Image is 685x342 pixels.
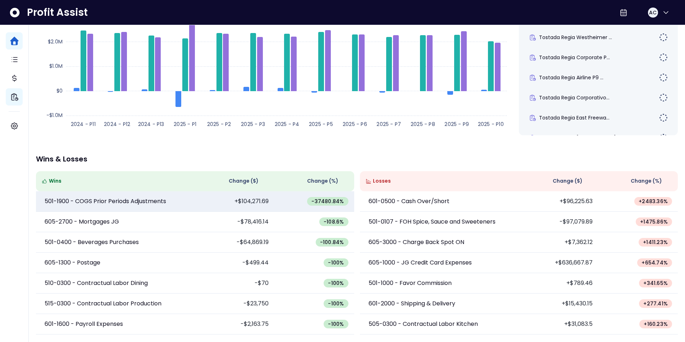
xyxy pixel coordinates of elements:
text: 2024 - P12 [104,121,130,128]
p: 510-0300 - Contractual Labor Dining [45,279,148,287]
span: -37480.84 % [311,198,344,205]
text: 2025 - P5 [309,121,333,128]
span: Tostada Regia [PERSON_NAME] P9 2... [539,134,631,141]
text: $0 [56,87,63,94]
text: 2025 - P9 [444,121,469,128]
img: Not yet Started [659,93,668,102]
span: -100 % [328,320,344,328]
td: -$64,869.19 [195,232,274,253]
span: Losses [373,177,391,185]
td: -$23,750 [195,294,274,314]
span: Tostada Regia East Freewa... [539,114,609,121]
p: 605-1300 - Postage [45,258,100,267]
td: -$78,416.14 [195,212,274,232]
p: 501-1900 - COGS Prior Periods Adjustments [45,197,166,206]
td: +$636,667.87 [519,253,598,273]
text: 2024 - P13 [138,121,164,128]
td: -$2,163.75 [195,314,274,334]
text: 2024 - P11 [71,121,96,128]
td: +$104,271.69 [195,191,274,212]
span: + 160.23 % [644,320,668,328]
p: 501-1000 - Favor Commission [369,279,452,287]
span: + 1475.86 % [640,218,668,225]
span: -100.84 % [320,239,344,246]
p: 601-2000 - Shipping & Delivery [369,299,455,308]
td: -$499.44 [195,253,274,273]
p: 605-3000 - Charge Back Spot ON [369,238,464,247]
span: Change (%) [631,177,662,185]
img: Not yet Started [659,113,668,122]
span: + 654.74 % [641,259,668,266]
span: Tostada Regia Westheimer ... [539,34,612,41]
span: Change ( $ ) [229,177,259,185]
span: Profit Assist [27,6,88,19]
text: 2025 - P8 [411,121,435,128]
p: 605-1000 - JG Credit Card Expenses [369,258,472,267]
span: + 341.65 % [643,280,668,287]
p: Wins & Losses [36,155,678,163]
span: + 1411.23 % [643,239,668,246]
text: $1.0M [49,62,63,70]
span: + 277.41 % [643,300,668,307]
p: 501-0400 - Beverages Purchases [45,238,139,247]
span: -100 % [328,259,344,266]
text: 2025 - P7 [376,121,401,128]
img: Not yet Started [659,53,668,62]
p: 505-0300 - Contractual Labor Kitchen [369,320,478,328]
span: Tostada Regia Airline P9 ... [539,74,603,81]
span: -108.6 % [324,218,344,225]
text: 2025 - P10 [478,121,504,128]
td: -$70 [195,273,274,294]
td: +$15,430.15 [519,294,598,314]
p: 515-0300 - Contractual Labor Production [45,299,161,308]
text: 2025 - P1 [174,121,196,128]
img: Not yet Started [659,33,668,42]
span: -100 % [328,280,344,287]
td: +$789.46 [519,273,598,294]
text: 2025 - P4 [275,121,300,128]
img: Not yet Started [659,73,668,82]
span: -100 % [328,300,344,307]
span: Wins [49,177,61,185]
text: 2025 - P6 [343,121,367,128]
td: +$96,225.63 [519,191,598,212]
text: 2025 - P2 [207,121,231,128]
span: Change (%) [307,177,338,185]
span: AC [649,9,657,16]
p: 501-0107 - FOH Spice, Sauce and Sweeteners [369,217,496,226]
text: $2.0M [48,38,63,45]
span: Change ( $ ) [553,177,583,185]
p: 605-2700 - Mortgages JG [45,217,119,226]
span: + 2483.36 % [639,198,668,205]
span: Tostada Regia Corporativo... [539,94,609,101]
span: Tostada Regia Corporate P... [539,54,610,61]
td: -$97,079.89 [519,212,598,232]
text: -$1.0M [46,112,63,119]
p: 601-0500 - Cash Over/Short [369,197,449,206]
text: 2025 - P3 [241,121,265,128]
p: 601-1600 - Payroll Expenses [45,320,123,328]
td: +$31,083.5 [519,314,598,334]
td: +$7,362.12 [519,232,598,253]
img: Not yet Started [659,133,668,142]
